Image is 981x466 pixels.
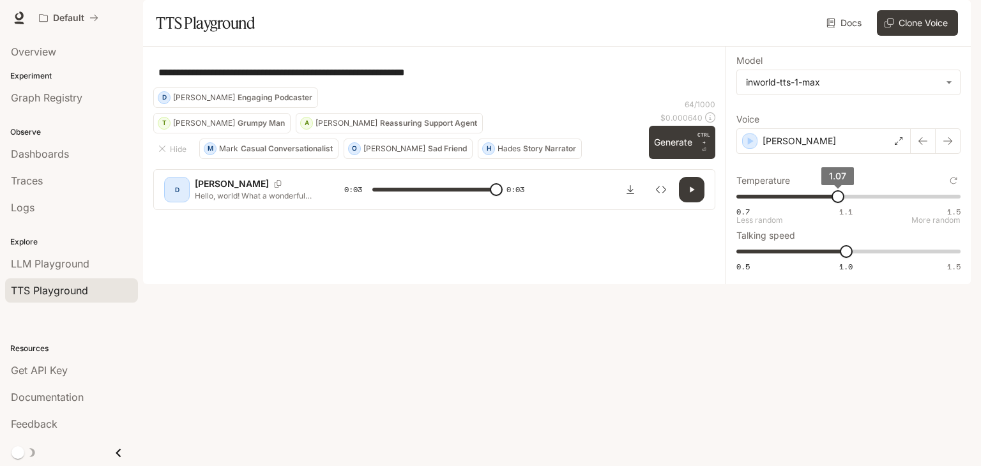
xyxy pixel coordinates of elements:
p: Grumpy Man [238,119,285,127]
button: A[PERSON_NAME]Reassuring Support Agent [296,113,483,133]
p: Casual Conversationalist [241,145,333,153]
p: Hades [498,145,521,153]
p: Talking speed [736,231,795,240]
p: 64 / 1000 [685,99,715,110]
button: All workspaces [33,5,104,31]
p: Model [736,56,763,65]
p: [PERSON_NAME] [173,119,235,127]
span: 1.1 [839,206,853,217]
p: [PERSON_NAME] [763,135,836,147]
button: MMarkCasual Conversationalist [199,139,338,159]
p: Hello, world! What a wonderful day to be a text-to-speech model! [195,190,314,201]
button: Hide [153,139,194,159]
p: [PERSON_NAME] [173,94,235,101]
button: D[PERSON_NAME]Engaging Podcaster [153,87,318,108]
span: 0:03 [506,183,524,196]
button: Reset to default [947,174,961,188]
button: T[PERSON_NAME]Grumpy Man [153,113,291,133]
button: Clone Voice [877,10,958,36]
button: Copy Voice ID [269,180,287,188]
p: [PERSON_NAME] [316,119,377,127]
div: D [167,179,187,200]
span: 1.5 [947,206,961,217]
p: More random [911,216,961,224]
div: T [158,113,170,133]
a: Docs [824,10,867,36]
p: Mark [219,145,238,153]
p: Reassuring Support Agent [380,119,477,127]
div: D [158,87,170,108]
p: Sad Friend [428,145,467,153]
p: Voice [736,115,759,124]
div: A [301,113,312,133]
span: 0.5 [736,261,750,272]
p: $ 0.000640 [660,112,703,123]
button: O[PERSON_NAME]Sad Friend [344,139,473,159]
button: Inspect [648,177,674,202]
div: inworld-tts-1-max [737,70,960,94]
p: [PERSON_NAME] [363,145,425,153]
span: 0:03 [344,183,362,196]
p: Engaging Podcaster [238,94,312,101]
p: [PERSON_NAME] [195,177,269,190]
p: CTRL + [697,131,710,146]
div: H [483,139,494,159]
p: Story Narrator [523,145,576,153]
span: 1.07 [829,170,846,181]
div: O [349,139,360,159]
span: 1.0 [839,261,853,272]
p: Temperature [736,176,790,185]
button: GenerateCTRL +⏎ [649,126,715,159]
p: Less random [736,216,783,224]
span: 1.5 [947,261,961,272]
p: ⏎ [697,131,710,154]
div: M [204,139,216,159]
p: Default [53,13,84,24]
h1: TTS Playground [156,10,255,36]
span: 0.7 [736,206,750,217]
button: Download audio [618,177,643,202]
div: inworld-tts-1-max [746,76,939,89]
button: HHadesStory Narrator [478,139,582,159]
